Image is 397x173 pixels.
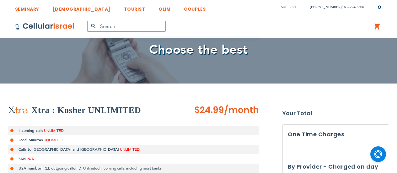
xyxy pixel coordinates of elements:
[288,130,384,139] h3: One Time Charges
[149,41,248,58] span: Choose the best
[310,5,341,9] a: [PHONE_NUMBER]
[19,138,43,143] strong: Local Minutes
[19,147,119,152] strong: Calls to [GEOGRAPHIC_DATA] and [GEOGRAPHIC_DATA]
[27,156,34,161] span: N/A
[19,128,43,133] strong: Incoming calls
[304,3,364,12] li: /
[41,166,162,171] span: FREE outgoing caller ID, Unlimited incoming calls, including most banks
[15,2,39,13] a: SEMINARY
[87,21,166,32] input: Search
[19,166,41,171] strong: USA number
[224,104,259,116] span: /month
[120,147,140,152] span: UNLIMITED
[158,2,170,13] a: OLIM
[44,138,63,143] span: UNLIMITED
[184,2,206,13] a: COUPLES
[19,156,26,161] strong: SMS
[44,128,64,133] span: UNLIMITED
[282,109,389,118] strong: Your Total
[31,104,141,116] h2: Xtra : Kosher UNLIMITED
[343,5,364,9] a: 072-224-3300
[194,104,224,116] span: $24.99
[53,2,110,13] a: [DEMOGRAPHIC_DATA]
[124,2,145,13] a: TOURIST
[8,106,28,114] img: Xtra : Kosher UNLIMITED
[281,5,297,9] a: Support
[15,23,75,30] img: Cellular Israel Logo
